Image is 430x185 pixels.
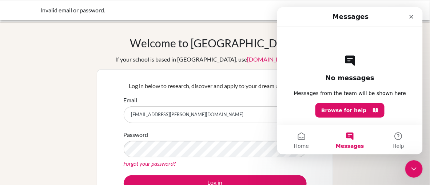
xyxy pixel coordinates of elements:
h1: Welcome to [GEOGRAPHIC_DATA] [130,36,300,50]
div: If your school is based in [GEOGRAPHIC_DATA], use to login. [115,55,315,64]
a: Forgot your password? [124,160,176,167]
label: Email [124,96,138,105]
iframe: Intercom live chat [405,160,423,178]
div: Invalid email or password. [40,6,280,15]
label: Password [124,130,148,139]
p: Log in below to research, discover and apply to your dream university. [124,82,307,90]
a: [DOMAIN_NAME] [247,56,295,63]
iframe: Intercom live chat [277,7,423,154]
